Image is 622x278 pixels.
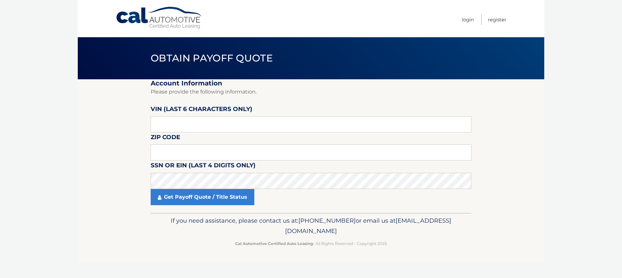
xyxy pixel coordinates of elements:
[151,52,273,64] span: Obtain Payoff Quote
[298,217,356,224] span: [PHONE_NUMBER]
[151,132,180,144] label: Zip Code
[488,14,506,25] a: Register
[151,87,471,96] p: Please provide the following information.
[151,189,254,205] a: Get Payoff Quote / Title Status
[235,241,313,246] strong: Cal Automotive Certified Auto Leasing
[151,104,252,116] label: VIN (last 6 characters only)
[462,14,474,25] a: Login
[116,6,203,29] a: Cal Automotive
[151,161,256,172] label: SSN or EIN (last 4 digits only)
[155,240,467,247] p: - All Rights Reserved - Copyright 2025
[151,79,471,87] h2: Account Information
[155,216,467,236] p: If you need assistance, please contact us at: or email us at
